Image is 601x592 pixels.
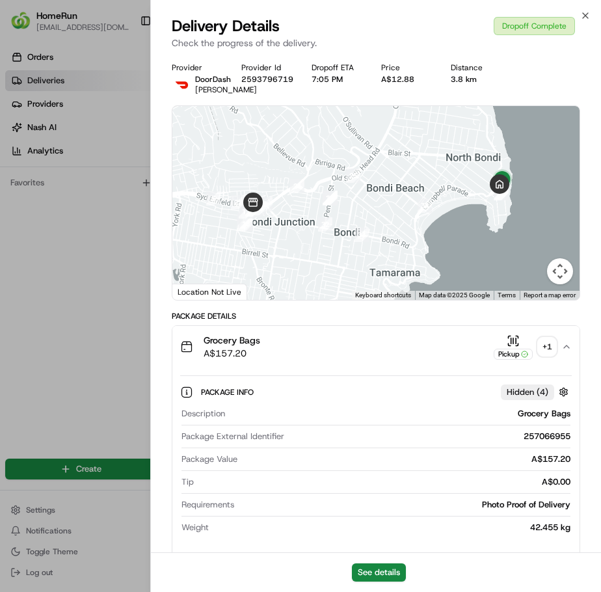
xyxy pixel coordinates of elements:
[206,191,220,206] div: 5
[323,191,337,206] div: 31
[199,476,570,488] div: A$0.00
[239,204,253,219] div: 19
[243,453,570,465] div: A$157.20
[181,431,284,442] span: Package External Identifier
[204,334,260,347] span: Grocery Bags
[312,74,371,85] div: 7:05 PM
[289,431,570,442] div: 257066955
[538,338,556,356] div: + 1
[231,195,245,209] div: 22
[547,258,573,284] button: Map camera controls
[172,311,580,321] div: Package Details
[241,74,293,85] button: 2593796719
[323,191,338,205] div: 30
[494,334,556,360] button: Pickup+1
[204,347,260,360] span: A$157.20
[419,291,490,299] span: Map data ©2025 Google
[354,228,369,242] div: 33
[172,16,280,36] span: Delivery Details
[172,74,193,95] img: doordash_logo_v2.png
[451,74,510,85] div: 3.8 km
[258,197,273,211] div: 6
[214,522,570,533] div: 42.455 kg
[323,191,337,205] div: 29
[230,408,570,420] div: Grocery Bags
[195,74,231,85] span: DoorDash
[241,62,300,73] div: Provider Id
[239,217,253,231] div: 18
[181,522,209,533] span: Weight
[172,368,580,557] div: Grocery BagsA$157.20Pickup+1
[381,74,440,85] div: A$12.88
[494,349,533,360] div: Pickup
[201,387,256,397] span: Package Info
[237,213,252,228] div: 15
[524,291,576,299] a: Report a map error
[172,284,247,300] div: Location Not Live
[181,499,234,511] span: Requirements
[418,198,432,213] div: 34
[239,499,570,511] div: Photo Proof of Delivery
[290,179,304,193] div: 24
[501,384,572,400] button: Hidden (4)
[494,334,533,360] button: Pickup
[381,62,440,73] div: Price
[195,85,257,95] span: [PERSON_NAME]
[176,283,219,300] img: Google
[355,291,411,300] button: Keyboard shortcuts
[172,36,580,49] p: Check the progress of the delivery.
[176,283,219,300] a: Open this area in Google Maps (opens a new window)
[451,62,510,73] div: Distance
[237,217,251,231] div: 16
[181,476,194,488] span: Tip
[318,217,332,232] div: 32
[181,408,225,420] span: Description
[346,168,360,183] div: 25
[238,213,252,227] div: 17
[172,326,580,368] button: Grocery BagsA$157.20Pickup+1
[181,453,237,465] span: Package Value
[312,62,371,73] div: Dropoff ETA
[352,563,406,582] button: See details
[498,291,516,299] a: Terms
[172,62,231,73] div: Provider
[507,386,548,398] span: Hidden ( 4 )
